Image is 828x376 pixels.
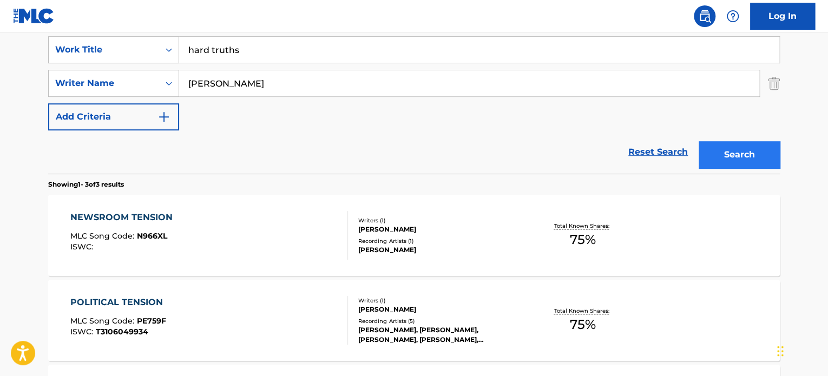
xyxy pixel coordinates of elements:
[70,231,137,241] span: MLC Song Code :
[358,305,522,314] div: [PERSON_NAME]
[623,140,693,164] a: Reset Search
[768,70,780,97] img: Delete Criterion
[722,5,744,27] div: Help
[157,110,170,123] img: 9d2ae6d4665cec9f34b9.svg
[358,317,522,325] div: Recording Artists ( 5 )
[726,10,739,23] img: help
[554,222,612,230] p: Total Known Shares:
[55,43,153,56] div: Work Title
[358,325,522,345] div: [PERSON_NAME], [PERSON_NAME], [PERSON_NAME], [PERSON_NAME], [PERSON_NAME]
[70,316,137,326] span: MLC Song Code :
[137,231,167,241] span: N966XL
[358,237,522,245] div: Recording Artists ( 1 )
[48,280,780,361] a: POLITICAL TENSIONMLC Song Code:PE759FISWC:T3106049934Writers (1)[PERSON_NAME]Recording Artists (5...
[554,307,612,315] p: Total Known Shares:
[358,216,522,225] div: Writers ( 1 )
[70,327,96,337] span: ISWC :
[13,8,55,24] img: MLC Logo
[570,230,596,249] span: 75 %
[48,36,780,174] form: Search Form
[358,296,522,305] div: Writers ( 1 )
[96,327,148,337] span: T3106049934
[777,335,784,367] div: Drag
[55,77,153,90] div: Writer Name
[48,180,124,189] p: Showing 1 - 3 of 3 results
[570,315,596,334] span: 75 %
[694,5,715,27] a: Public Search
[70,296,168,309] div: POLITICAL TENSION
[70,242,96,252] span: ISWC :
[48,195,780,276] a: NEWSROOM TENSIONMLC Song Code:N966XLISWC:Writers (1)[PERSON_NAME]Recording Artists (1)[PERSON_NAM...
[750,3,815,30] a: Log In
[70,211,178,224] div: NEWSROOM TENSION
[358,225,522,234] div: [PERSON_NAME]
[358,245,522,255] div: [PERSON_NAME]
[699,141,780,168] button: Search
[137,316,166,326] span: PE759F
[774,324,828,376] iframe: Chat Widget
[698,10,711,23] img: search
[48,103,179,130] button: Add Criteria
